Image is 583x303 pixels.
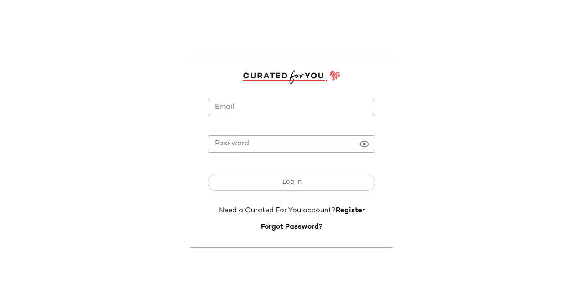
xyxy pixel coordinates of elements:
[336,207,365,215] a: Register
[219,207,336,215] span: Need a Curated For You account?
[208,174,375,191] button: Log In
[261,223,322,231] a: Forgot Password?
[243,70,341,84] img: cfy_login_logo.DGdB1djN.svg
[281,179,301,186] span: Log In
